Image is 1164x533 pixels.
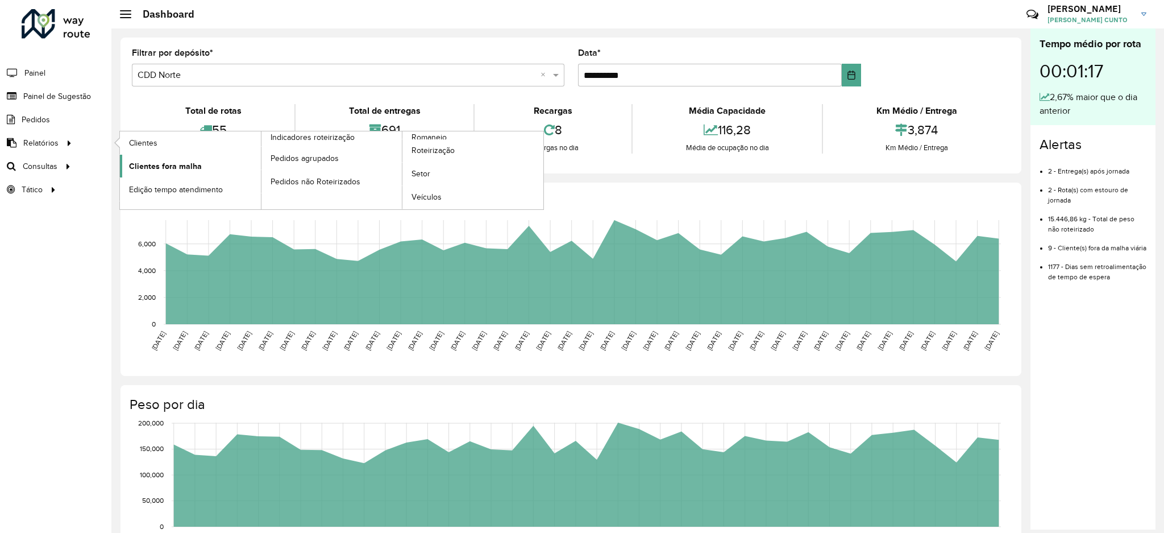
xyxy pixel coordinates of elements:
text: [DATE] [770,330,786,352]
div: Total de rotas [135,104,292,118]
a: Setor [402,163,543,185]
span: [PERSON_NAME] CUNTO [1047,15,1133,25]
span: Painel de Sugestão [23,90,91,102]
a: Romaneio [261,131,544,209]
text: [DATE] [791,330,808,352]
text: 2,000 [138,294,156,301]
text: [DATE] [663,330,679,352]
div: 00:01:17 [1040,52,1146,90]
a: Pedidos agrupados [261,147,402,170]
text: [DATE] [727,330,743,352]
text: [DATE] [598,330,615,352]
text: [DATE] [919,330,936,352]
li: 2 - Entrega(s) após jornada [1048,158,1146,176]
text: [DATE] [193,330,209,352]
text: [DATE] [577,330,594,352]
text: [DATE] [385,330,402,352]
text: [DATE] [342,330,359,352]
span: Clientes fora malha [129,160,202,172]
a: Pedidos não Roteirizados [261,170,402,193]
div: Média de ocupação no dia [635,142,819,154]
div: 691 [298,118,471,142]
text: [DATE] [855,330,871,352]
li: 9 - Cliente(s) fora da malha viária [1048,234,1146,253]
text: [DATE] [513,330,530,352]
div: 2,67% maior que o dia anterior [1040,90,1146,118]
text: [DATE] [214,330,231,352]
div: 116,28 [635,118,819,142]
text: [DATE] [172,330,188,352]
span: Relatórios [23,137,59,149]
text: 100,000 [140,471,164,478]
text: [DATE] [941,330,957,352]
a: Contato Rápido [1020,2,1045,27]
text: 200,000 [138,419,164,427]
span: Setor [411,168,430,180]
text: [DATE] [684,330,701,352]
text: [DATE] [876,330,893,352]
h4: Peso por dia [130,396,1010,413]
text: [DATE] [257,330,273,352]
h3: [PERSON_NAME] [1047,3,1133,14]
text: [DATE] [834,330,850,352]
text: [DATE] [471,330,487,352]
a: Veículos [402,186,543,209]
span: Painel [24,67,45,79]
button: Choose Date [842,64,862,86]
text: 4,000 [138,267,156,274]
div: Média Capacidade [635,104,819,118]
label: Data [578,46,601,60]
span: Consultas [23,160,57,172]
text: [DATE] [962,330,978,352]
text: [DATE] [278,330,295,352]
div: Recargas no dia [477,142,629,154]
span: Clientes [129,137,157,149]
text: 0 [152,320,156,328]
span: Pedidos agrupados [271,152,339,164]
h2: Dashboard [131,8,194,20]
div: 3,874 [826,118,1007,142]
a: Indicadores roteirização [120,131,402,209]
li: 1177 - Dias sem retroalimentação de tempo de espera [1048,253,1146,282]
div: Km Médio / Entrega [826,142,1007,154]
div: 55 [135,118,292,142]
div: Km Médio / Entrega [826,104,1007,118]
div: Total de entregas [298,104,471,118]
a: Edição tempo atendimento [120,178,261,201]
text: [DATE] [364,330,380,352]
span: Veículos [411,191,442,203]
text: [DATE] [300,330,316,352]
text: [DATE] [535,330,551,352]
text: [DATE] [897,330,914,352]
text: [DATE] [705,330,722,352]
text: [DATE] [449,330,465,352]
text: [DATE] [150,330,167,352]
a: Clientes fora malha [120,155,261,177]
text: 50,000 [142,497,164,505]
text: [DATE] [983,330,1000,352]
text: [DATE] [641,330,658,352]
h4: Capacidade por dia [130,194,1010,210]
div: Recargas [477,104,629,118]
text: [DATE] [428,330,444,352]
text: 6,000 [138,240,156,247]
text: [DATE] [236,330,252,352]
h4: Alertas [1040,137,1146,153]
span: Pedidos não Roteirizados [271,176,360,188]
span: Romaneio [411,131,447,143]
span: Clear all [541,68,550,82]
text: [DATE] [556,330,572,352]
text: 0 [160,523,164,530]
div: Tempo médio por rota [1040,36,1146,52]
text: [DATE] [812,330,829,352]
text: [DATE] [321,330,338,352]
li: 15.446,86 kg - Total de peso não roteirizado [1048,205,1146,234]
text: [DATE] [620,330,637,352]
li: 2 - Rota(s) com estouro de jornada [1048,176,1146,205]
div: 8 [477,118,629,142]
span: Edição tempo atendimento [129,184,223,196]
a: Clientes [120,131,261,154]
text: 150,000 [140,445,164,453]
text: [DATE] [748,330,764,352]
span: Tático [22,184,43,196]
